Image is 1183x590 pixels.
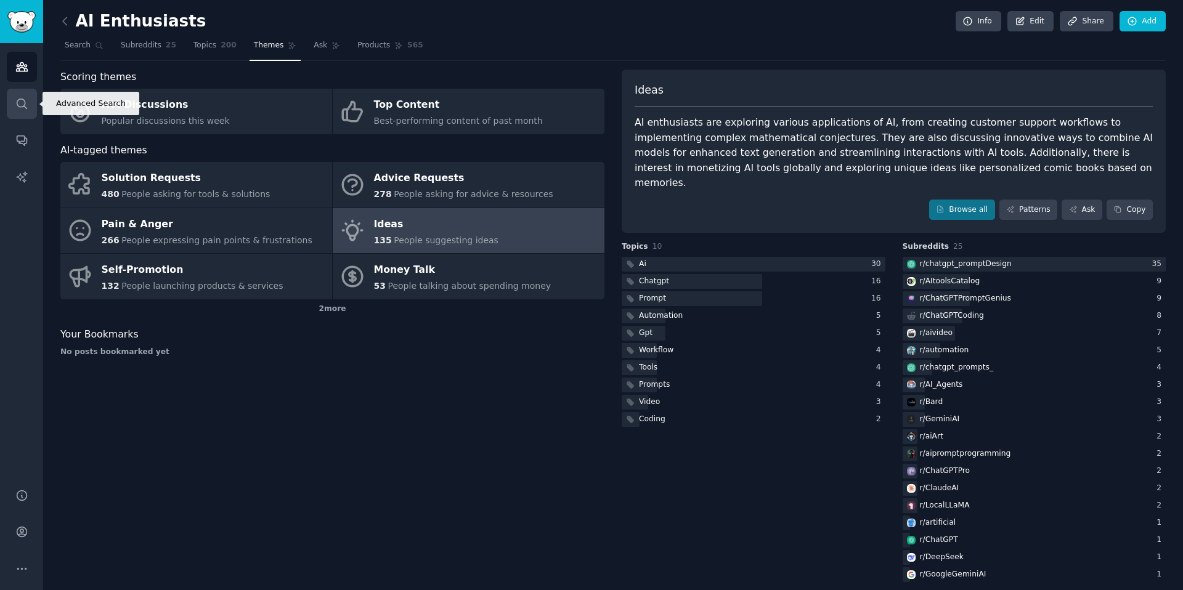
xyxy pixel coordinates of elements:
a: ClaudeAIr/ClaudeAI2 [903,481,1166,496]
a: Hot DiscussionsPopular discussions this week [60,89,332,134]
div: 16 [871,276,885,287]
img: automation [907,346,916,355]
a: Gpt5 [622,326,885,341]
div: 4 [876,379,885,390]
a: artificialr/artificial1 [903,515,1166,531]
a: Money Talk53People talking about spending money [333,254,604,299]
span: 278 [374,189,392,199]
span: 10 [652,242,662,251]
a: automationr/automation5 [903,343,1166,358]
div: 8 [1157,310,1166,321]
img: aivideo [907,329,916,337]
img: ClaudeAI [907,484,916,493]
a: Coding2 [622,412,885,427]
span: Subreddits [903,241,949,253]
div: Prompts [639,379,670,390]
img: LocalLLaMA [907,501,916,510]
div: 4 [876,345,885,356]
div: 7 [1157,328,1166,339]
span: 25 [953,242,963,251]
div: Self-Promotion [102,261,283,280]
img: aiArt [907,432,916,441]
div: Tools [639,362,657,373]
div: r/ aivideo [920,328,953,339]
img: chatgpt_prompts_ [907,363,916,372]
a: Info [956,11,1001,32]
div: r/ aiArt [920,431,943,442]
a: ChatGPTPromptGeniusr/ChatGPTPromptGenius9 [903,291,1166,307]
div: 1 [1157,517,1166,528]
img: ChatGPT [907,536,916,544]
a: AItoolsCatalogr/AItoolsCatalog9 [903,274,1166,289]
div: r/ AItoolsCatalog [920,276,980,287]
a: Search [60,36,108,61]
span: Topics [622,241,648,253]
div: r/ GoogleGeminiAI [920,569,986,580]
a: Browse all [929,200,995,220]
div: Ai [639,259,646,270]
a: LocalLLaMAr/LocalLLaMA2 [903,498,1166,514]
a: Self-Promotion132People launching products & services [60,254,332,299]
a: Ideas135People suggesting ideas [333,208,604,254]
span: Popular discussions this week [102,116,230,126]
a: Ask [309,36,344,61]
span: 266 [102,235,120,245]
div: Hot Discussions [102,95,230,115]
div: Gpt [639,328,652,339]
div: Top Content [374,95,543,115]
div: Money Talk [374,261,551,280]
span: People suggesting ideas [394,235,498,245]
a: Patterns [999,200,1057,220]
div: Prompt [639,293,666,304]
img: GeminiAI [907,415,916,424]
span: Topics [193,40,216,51]
div: r/ Bard [920,397,943,408]
img: chatgpt_promptDesign [907,260,916,269]
span: Themes [254,40,284,51]
a: aipromptprogrammingr/aipromptprogramming2 [903,447,1166,462]
div: r/ DeepSeek [920,552,964,563]
a: Ask [1062,200,1102,220]
span: 200 [221,40,237,51]
a: ChatGPTr/ChatGPT1 [903,533,1166,548]
span: Search [65,40,91,51]
div: r/ chatgpt_prompts_ [920,362,994,373]
div: r/ artificial [920,517,956,528]
button: Copy [1107,200,1153,220]
span: People asking for advice & resources [394,189,553,199]
a: Share [1060,11,1113,32]
div: Coding [639,414,665,425]
a: Pain & Anger266People expressing pain points & frustrations [60,208,332,254]
img: aipromptprogramming [907,450,916,458]
div: Solution Requests [102,169,270,188]
span: Products [357,40,390,51]
div: r/ ChatGPTPro [920,466,970,477]
div: 2 [1157,466,1166,477]
span: Subreddits [121,40,161,51]
div: 4 [1157,362,1166,373]
span: 25 [166,40,176,51]
a: Advice Requests278People asking for advice & resources [333,162,604,208]
div: 3 [1157,414,1166,425]
div: 16 [871,293,885,304]
span: AI-tagged themes [60,143,147,158]
a: Chatgpt16 [622,274,885,289]
span: Ideas [635,83,664,98]
span: 565 [407,40,423,51]
div: 3 [1157,397,1166,408]
div: 35 [1152,259,1166,270]
a: r/ChatGPTCoding8 [903,309,1166,324]
span: 480 [102,189,120,199]
a: Ai30 [622,257,885,272]
div: 9 [1157,276,1166,287]
div: 1 [1157,569,1166,580]
div: 3 [1157,379,1166,390]
div: r/ AI_Agents [920,379,963,390]
div: 3 [876,397,885,408]
img: GummySearch logo [7,11,36,33]
a: Add [1120,11,1166,32]
div: 4 [876,362,885,373]
div: Workflow [639,345,673,356]
div: 5 [876,310,885,321]
div: 1 [1157,552,1166,563]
